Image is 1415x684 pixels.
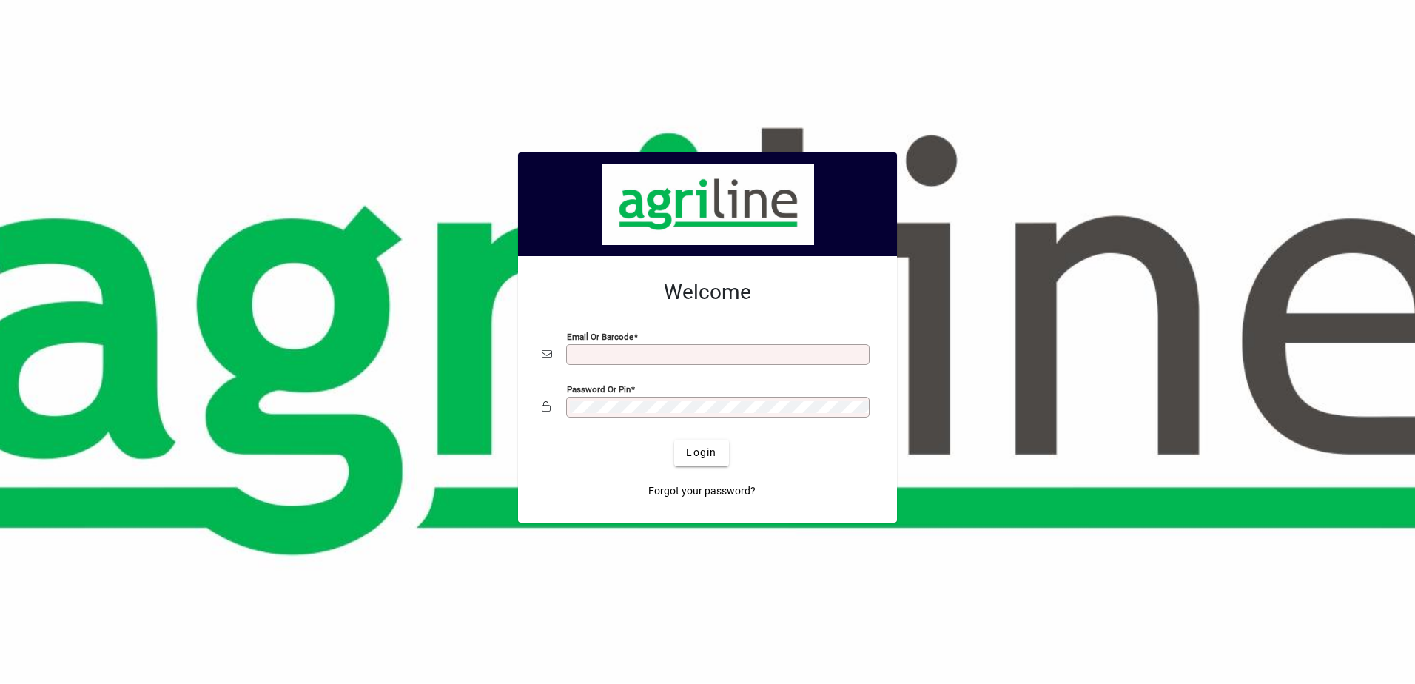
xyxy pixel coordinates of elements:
[542,280,873,305] h2: Welcome
[567,331,633,341] mat-label: Email or Barcode
[686,445,716,460] span: Login
[674,440,728,466] button: Login
[567,383,631,394] mat-label: Password or Pin
[648,483,756,499] span: Forgot your password?
[642,478,762,505] a: Forgot your password?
